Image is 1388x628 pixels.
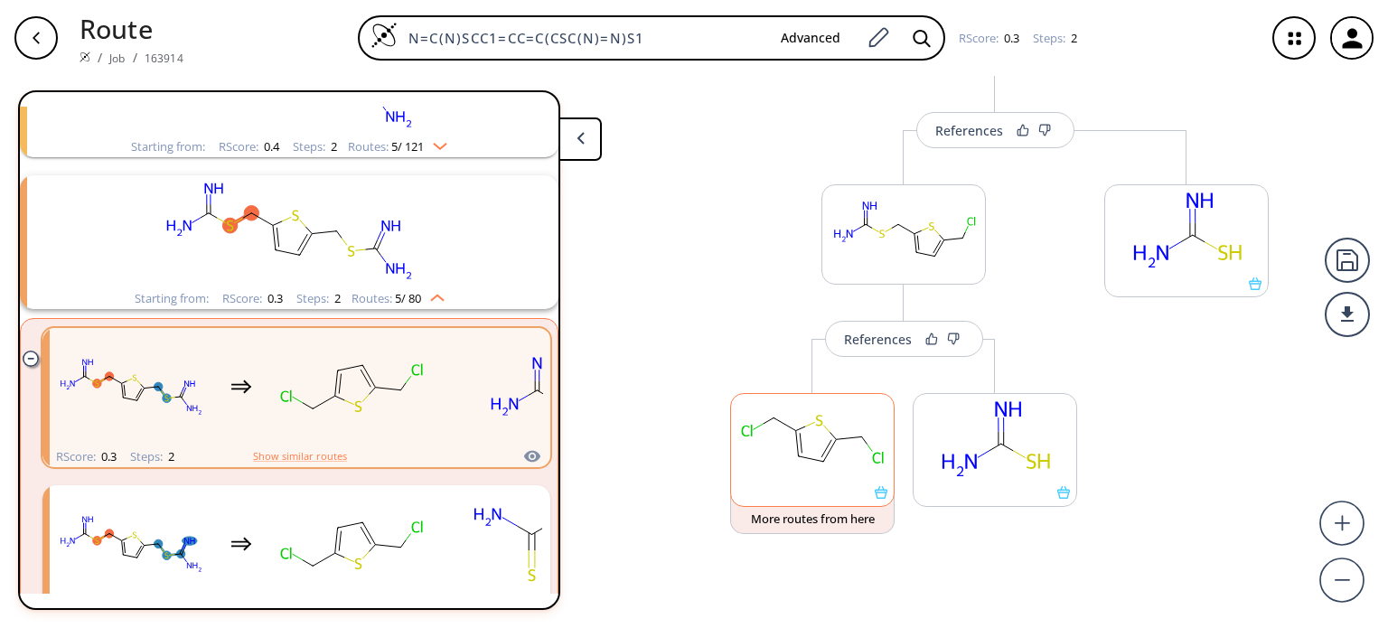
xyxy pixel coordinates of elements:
[165,448,174,464] span: 2
[1105,185,1268,277] svg: N=C(N)S
[766,22,855,55] button: Advanced
[270,488,433,601] svg: ClCc1ccc(CCl)s1
[451,488,614,601] svg: NC(N)=S
[135,293,209,305] div: Starting from:
[270,331,433,444] svg: ClCc1ccc(CCl)s1
[265,290,283,306] span: 0.3
[109,51,125,66] a: Job
[959,33,1019,44] div: RScore :
[145,51,183,66] a: 163914
[98,448,117,464] span: 0.3
[133,48,137,67] li: /
[332,290,341,306] span: 2
[1068,30,1077,46] span: 2
[253,448,347,464] button: Show similar routes
[391,141,424,153] span: 5 / 121
[825,321,983,357] button: References
[398,29,766,47] input: Enter SMILES
[822,185,985,277] svg: N=C(N)SCc1ccc(CCl)s1
[1033,33,1077,44] div: Steps :
[328,138,337,155] span: 2
[98,48,102,67] li: /
[219,141,279,153] div: RScore :
[451,331,614,444] svg: N=C(N)S
[50,331,212,444] svg: N=C(N)SCc1ccc(CSC(=N)N)s1
[352,293,445,305] div: Routes:
[54,175,524,288] svg: N=C(N)SCc1ccc(CSC(=N)N)s1
[395,293,421,305] span: 5 / 80
[935,125,1003,136] div: References
[844,333,912,345] div: References
[348,141,447,153] div: Routes:
[80,52,90,62] img: Spaya logo
[421,287,445,302] img: Up
[370,22,398,49] img: Logo Spaya
[1001,30,1019,46] span: 0.3
[424,136,447,150] img: Down
[293,141,337,153] div: Steps :
[914,394,1076,486] svg: N=C(N)S
[916,112,1074,148] button: References
[261,138,279,155] span: 0.4
[731,394,894,486] svg: ClCc1ccc(CCl)s1
[296,293,341,305] div: Steps :
[222,293,283,305] div: RScore :
[56,451,117,463] div: RScore :
[131,141,205,153] div: Starting from:
[50,488,212,601] svg: N=C(N)SCc1ccc(CSC(=N)N)s1
[130,451,174,463] div: Steps :
[80,9,183,48] p: Route
[730,495,895,534] button: More routes from here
